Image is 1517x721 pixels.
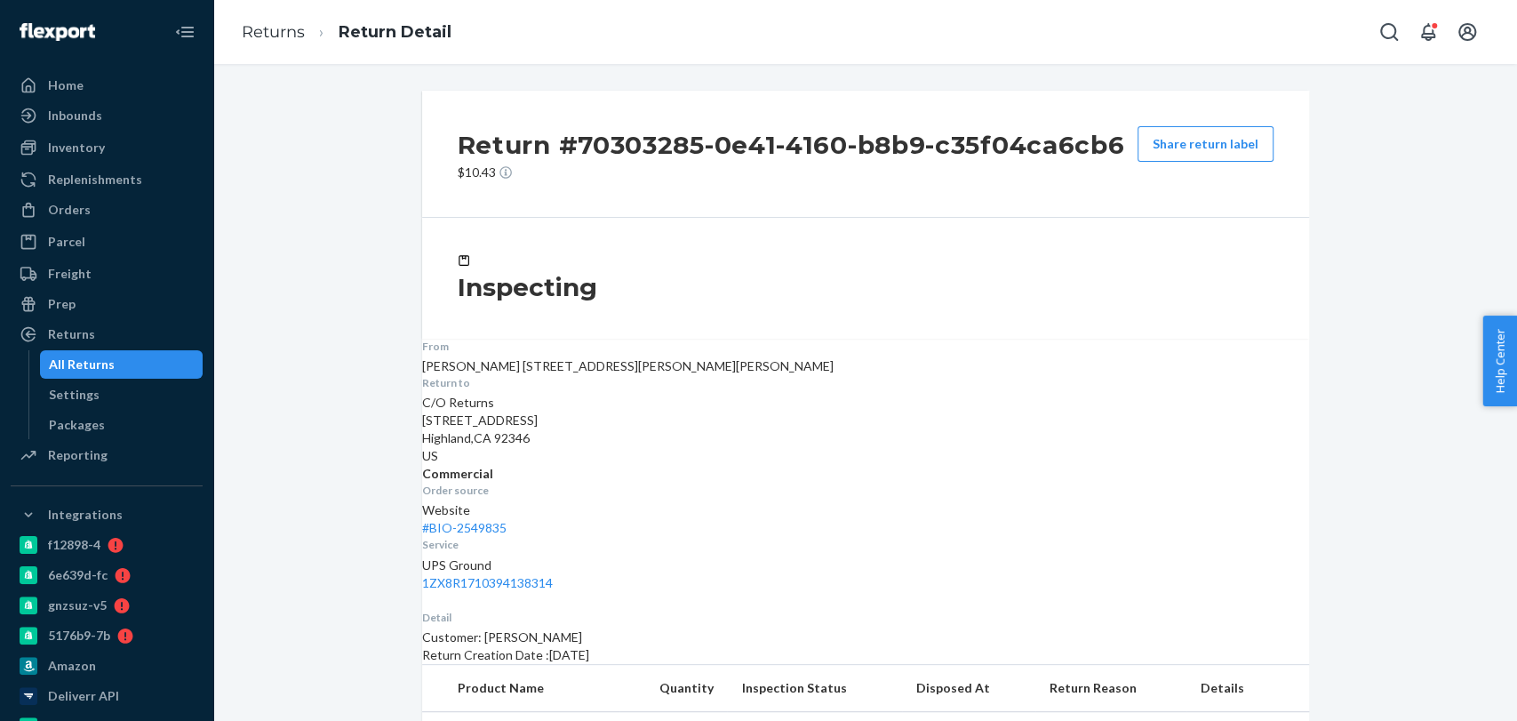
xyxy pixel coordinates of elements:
[458,271,1273,303] h3: Inspecting
[727,665,901,712] th: Inspection Status
[422,520,507,535] a: #BIO-2549835
[422,537,1309,552] dt: Service
[48,687,119,705] div: Deliverr API
[11,591,203,620] a: gnzsuz-v5
[11,441,203,469] a: Reporting
[48,446,108,464] div: Reporting
[40,350,204,379] a: All Returns
[422,375,1309,390] dt: Return to
[619,665,728,712] th: Quantity
[167,14,203,50] button: Close Navigation
[1449,14,1485,50] button: Open account menu
[48,107,102,124] div: Inbounds
[36,12,100,28] span: Support
[48,627,110,645] div: 5176b9-7b
[422,646,1309,664] p: Return Creation Date : [DATE]
[11,652,203,680] a: Amazon
[11,682,203,710] a: Deliverr API
[422,557,491,573] span: UPS Ground
[422,483,1309,498] dt: Order source
[228,6,466,59] ol: breadcrumbs
[11,260,203,288] a: Freight
[11,531,203,559] a: f12898-4
[422,412,1309,429] p: [STREET_ADDRESS]
[48,566,108,584] div: 6e639d-fc
[49,356,115,373] div: All Returns
[11,133,203,162] a: Inventory
[40,381,204,409] a: Settings
[48,139,105,156] div: Inventory
[48,506,123,524] div: Integrations
[422,575,553,590] a: 1ZX8R1710394138314
[1371,14,1407,50] button: Open Search Box
[242,22,305,42] a: Returns
[1138,126,1273,162] button: Share return label
[422,429,1309,447] p: Highland , CA 92346
[48,325,95,343] div: Returns
[40,411,204,439] a: Packages
[11,561,203,589] a: 6e639d-fc
[48,233,85,251] div: Parcel
[422,610,1309,625] dt: Detail
[1482,316,1517,406] button: Help Center
[902,665,1035,712] th: Disposed At
[422,358,834,373] span: [PERSON_NAME] [STREET_ADDRESS][PERSON_NAME][PERSON_NAME]
[422,501,1309,537] div: Website
[11,290,203,318] a: Prep
[422,339,1309,354] dt: From
[48,597,107,614] div: gnzsuz-v5
[458,164,1125,181] p: $10.43
[11,621,203,650] a: 5176b9-7b
[422,394,1309,412] p: C/O Returns
[11,165,203,194] a: Replenishments
[11,228,203,256] a: Parcel
[20,23,95,41] img: Flexport logo
[11,501,203,529] button: Integrations
[48,76,84,94] div: Home
[48,201,91,219] div: Orders
[49,386,100,404] div: Settings
[11,71,203,100] a: Home
[422,466,493,481] strong: Commercial
[48,171,142,188] div: Replenishments
[422,629,1309,646] p: Customer: [PERSON_NAME]
[1035,665,1186,712] th: Return Reason
[48,265,92,283] div: Freight
[339,22,451,42] a: Return Detail
[49,416,105,434] div: Packages
[11,101,203,130] a: Inbounds
[422,665,619,712] th: Product Name
[11,320,203,348] a: Returns
[48,295,76,313] div: Prep
[11,196,203,224] a: Orders
[1186,665,1308,712] th: Details
[458,126,1125,164] h2: Return #70303285-0e41-4160-b8b9-c35f04ca6cb6
[1410,14,1446,50] button: Open notifications
[48,536,100,554] div: f12898-4
[48,657,96,675] div: Amazon
[422,447,1309,465] p: US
